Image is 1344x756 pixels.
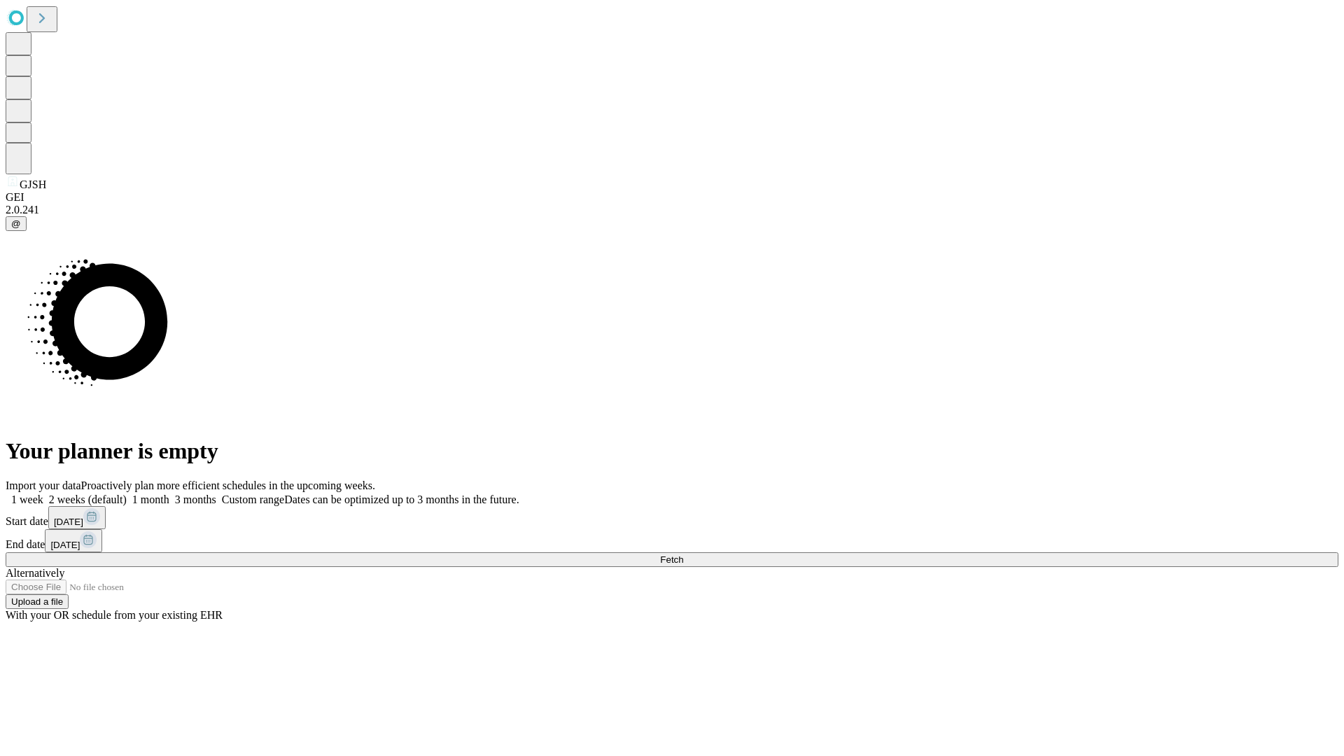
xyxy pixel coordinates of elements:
span: [DATE] [54,517,83,527]
span: Custom range [222,493,284,505]
span: 3 months [175,493,216,505]
span: [DATE] [50,540,80,550]
span: 2 weeks (default) [49,493,127,505]
span: GJSH [20,178,46,190]
div: GEI [6,191,1338,204]
span: Proactively plan more efficient schedules in the upcoming weeks. [81,479,375,491]
span: With your OR schedule from your existing EHR [6,609,223,621]
span: 1 week [11,493,43,505]
div: Start date [6,506,1338,529]
span: 1 month [132,493,169,505]
span: Alternatively [6,567,64,579]
h1: Your planner is empty [6,438,1338,464]
div: End date [6,529,1338,552]
button: [DATE] [48,506,106,529]
button: Upload a file [6,594,69,609]
span: @ [11,218,21,229]
span: Import your data [6,479,81,491]
button: Fetch [6,552,1338,567]
div: 2.0.241 [6,204,1338,216]
span: Fetch [660,554,683,565]
button: [DATE] [45,529,102,552]
span: Dates can be optimized up to 3 months in the future. [284,493,519,505]
button: @ [6,216,27,231]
